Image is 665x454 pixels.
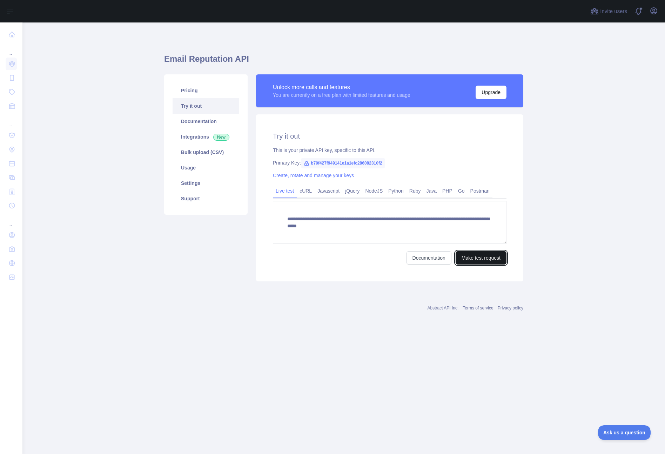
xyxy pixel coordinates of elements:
[173,83,239,98] a: Pricing
[463,306,493,311] a: Terms of service
[6,42,17,56] div: ...
[297,185,315,196] a: cURL
[385,185,407,196] a: Python
[315,185,342,196] a: Javascript
[173,145,239,160] a: Bulk upload (CSV)
[600,7,627,15] span: Invite users
[362,185,385,196] a: NodeJS
[6,213,17,227] div: ...
[456,251,506,265] button: Make test request
[498,306,523,311] a: Privacy policy
[468,185,492,196] a: Postman
[407,185,424,196] a: Ruby
[273,159,506,166] div: Primary Key:
[273,173,354,178] a: Create, rotate and manage your keys
[598,425,651,440] iframe: Toggle Customer Support
[273,131,506,141] h2: Try it out
[589,6,629,17] button: Invite users
[173,191,239,206] a: Support
[407,251,451,265] a: Documentation
[173,175,239,191] a: Settings
[476,86,506,99] button: Upgrade
[342,185,362,196] a: jQuery
[173,160,239,175] a: Usage
[301,158,385,168] span: b79f427f949141e1a1efc286082310f2
[273,147,506,154] div: This is your private API key, specific to this API.
[273,83,410,92] div: Unlock more calls and features
[173,98,239,114] a: Try it out
[213,134,229,141] span: New
[164,53,523,70] h1: Email Reputation API
[173,114,239,129] a: Documentation
[439,185,455,196] a: PHP
[6,114,17,128] div: ...
[273,92,410,99] div: You are currently on a free plan with limited features and usage
[428,306,459,311] a: Abstract API Inc.
[273,185,297,196] a: Live test
[173,129,239,145] a: Integrations New
[455,185,468,196] a: Go
[424,185,440,196] a: Java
